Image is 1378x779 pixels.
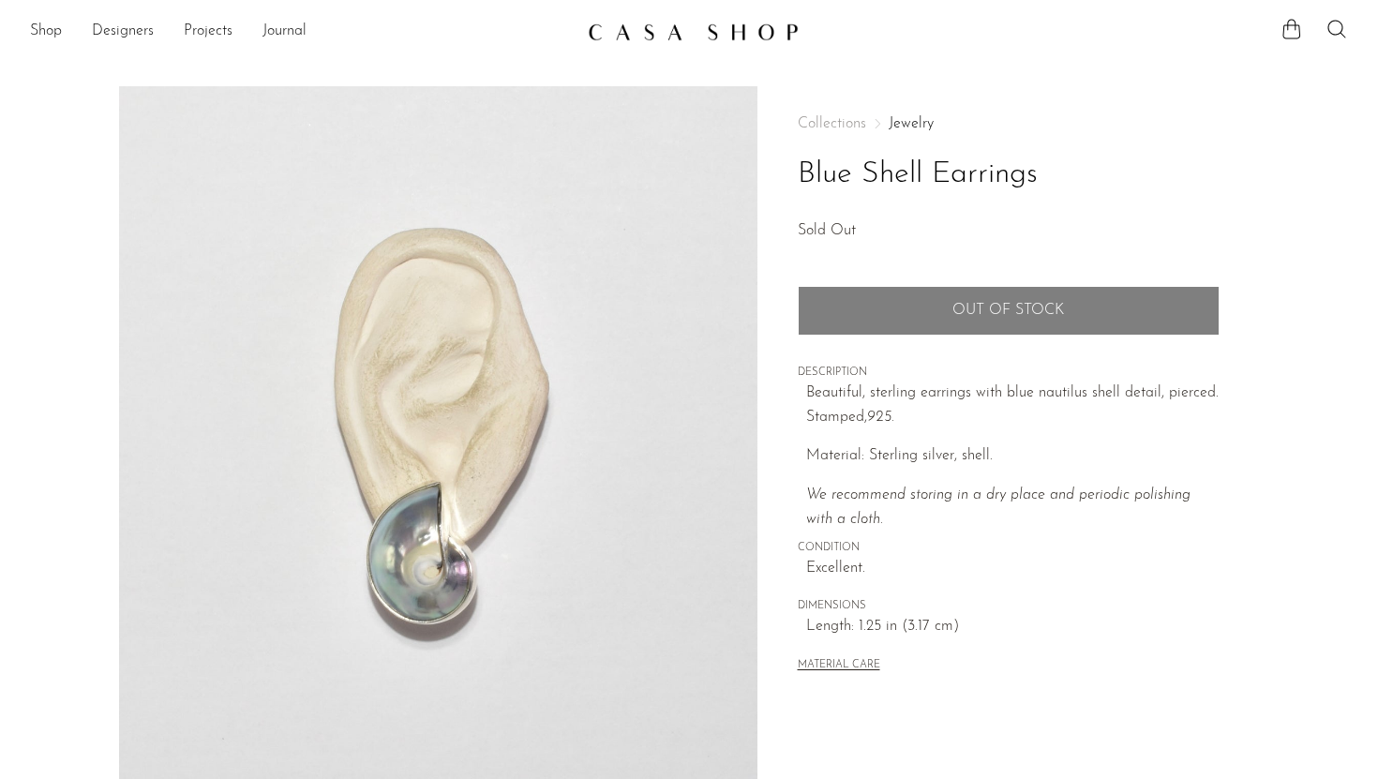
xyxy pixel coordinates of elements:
[30,16,573,48] nav: Desktop navigation
[889,116,934,131] a: Jewelry
[952,302,1064,320] span: Out of stock
[798,116,866,131] span: Collections
[184,20,232,44] a: Projects
[798,659,880,673] button: MATERIAL CARE
[806,382,1220,429] p: Beautiful, sterling earrings with blue nautilus shell detail, pierced. Stamped,
[798,540,1220,557] span: CONDITION
[867,410,894,425] em: 925.
[798,223,856,238] span: Sold Out
[30,20,62,44] a: Shop
[798,365,1220,382] span: DESCRIPTION
[806,487,1191,527] i: We recommend storing in a dry place and periodic polishing with a cloth.
[30,16,573,48] ul: NEW HEADER MENU
[806,557,1220,581] span: Excellent.
[262,20,307,44] a: Journal
[798,151,1220,199] h1: Blue Shell Earrings
[798,598,1220,615] span: DIMENSIONS
[806,444,1220,469] p: Material: Sterling silver, shell.
[798,286,1220,335] button: Add to cart
[806,615,1220,639] span: Length: 1.25 in (3.17 cm)
[92,20,154,44] a: Designers
[798,116,1220,131] nav: Breadcrumbs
